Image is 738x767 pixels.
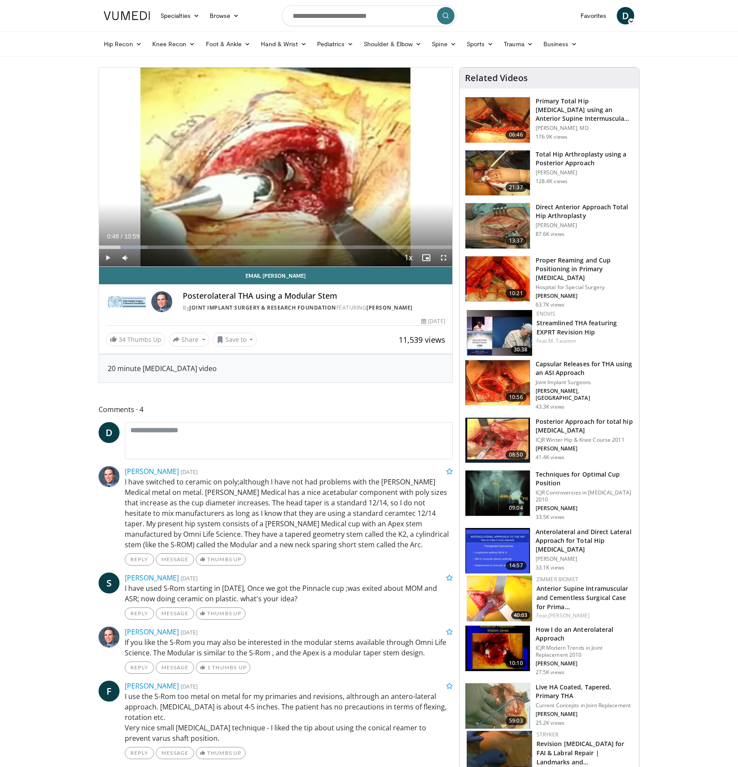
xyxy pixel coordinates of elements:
p: [PERSON_NAME], MD [536,125,634,132]
a: Foot & Ankle [201,35,256,53]
p: 27.5K views [536,669,564,676]
p: 176.9K views [536,133,567,140]
p: I have switched to ceramic on poly;although I have not had problems with the [PERSON_NAME] Medica... [125,477,453,550]
a: 1 Thumbs Up [196,661,250,674]
p: [PERSON_NAME] [536,556,634,562]
h4: Related Videos [465,73,528,83]
h3: Anterolateral and Direct Lateral Approach for Total Hip [MEDICAL_DATA] [536,528,634,554]
a: Message [156,661,194,674]
a: Thumbs Up [196,553,245,566]
span: / [121,233,123,240]
button: Play [99,249,116,266]
img: 294118_0000_1.png.150x105_q85_crop-smart_upscale.jpg [465,203,530,249]
span: 40:03 [511,611,530,619]
h3: Capsular Releases for THA using an ASI Approach [536,360,634,377]
p: [PERSON_NAME], [GEOGRAPHIC_DATA] [536,388,634,402]
a: 30:38 [467,310,532,356]
a: Specialties [155,7,205,24]
a: Thumbs Up [196,607,245,620]
a: Message [156,747,194,759]
img: VuMedi Logo [104,11,150,20]
a: Reply [125,553,154,566]
a: Revision [MEDICAL_DATA] for FAI & Labral Repair | Landmarks and… [536,740,625,766]
button: Enable picture-in-picture mode [417,249,435,266]
div: Progress Bar [99,245,452,249]
span: 13:37 [506,236,526,245]
a: Stryker [536,731,558,738]
a: Joint Implant Surgery & Research Foundation [189,304,336,311]
div: By FEATURING [183,304,445,312]
img: 286987_0000_1.png.150x105_q85_crop-smart_upscale.jpg [465,150,530,196]
a: Reply [125,747,154,759]
img: 263423_3.png.150x105_q85_crop-smart_upscale.jpg [465,97,530,143]
a: Message [156,553,194,566]
a: [PERSON_NAME] [366,304,413,311]
p: [PERSON_NAME] [536,711,634,718]
a: D [99,422,120,443]
a: Email [PERSON_NAME] [99,267,452,284]
button: Mute [116,249,134,266]
p: I have used S-Rom starting in [DATE], Once we got the Pinnacle cup ;was exited about MOM and ASR;... [125,583,453,604]
span: 10:21 [506,289,526,298]
p: [PERSON_NAME] [536,660,634,667]
a: Message [156,607,194,620]
h3: Primary Total Hip [MEDICAL_DATA] using an Anterior Supine Intermuscula… [536,97,634,123]
span: Comments 4 [99,404,453,415]
a: Reply [125,661,154,674]
a: Sports [461,35,499,53]
button: Save to [213,333,257,347]
h4: Posterolateral THA using a Modular Stem [183,291,445,301]
p: [PERSON_NAME] [536,445,634,452]
p: 33.1K views [536,564,564,571]
img: rana_3.png.150x105_q85_crop-smart_upscale.jpg [465,683,530,729]
p: Hospital for Special Surgery [536,284,634,291]
h3: Posterior Approach for total hip [MEDICAL_DATA] [536,417,634,435]
p: 128.4K views [536,178,567,185]
small: [DATE] [181,468,198,476]
a: [PERSON_NAME] [548,612,590,619]
span: 14:57 [506,561,526,570]
span: 34 [119,335,126,344]
img: 297873_0003_1.png.150x105_q85_crop-smart_upscale.jpg [465,418,530,463]
a: 10:21 Proper Reaming and Cup Positioning in Primary [MEDICAL_DATA] Hospital for Special Surgery [... [465,256,634,308]
p: ICJR Controversies in [MEDICAL_DATA] 2010 [536,489,634,503]
p: [PERSON_NAME] [536,293,634,300]
span: 21:37 [506,183,526,192]
p: Joint Implant Surgeons [536,379,634,386]
a: Shoulder & Elbow [359,35,427,53]
p: [PERSON_NAME] [536,222,634,229]
p: [PERSON_NAME] [536,505,634,512]
a: Business [538,35,583,53]
a: 40:03 [467,576,532,621]
small: [DATE] [181,682,198,690]
span: 10:10 [506,659,526,668]
a: 10:10 How I do an Anterolateral Approach ICJR Modern Trends in Joint Replacement 2010 [PERSON_NAM... [465,625,634,676]
a: Hand & Wrist [256,35,312,53]
a: [PERSON_NAME] [125,627,179,637]
a: Favorites [575,7,612,24]
a: 10:56 Capsular Releases for THA using an ASI Approach Joint Implant Surgeons [PERSON_NAME], [GEOG... [465,360,634,410]
a: 21:37 Total Hip Arthroplasty using a Posterior Approach [PERSON_NAME] 128.4K views [465,150,634,196]
a: Hip Recon [99,35,147,53]
a: [PERSON_NAME] [125,573,179,583]
img: Avatar [151,291,172,312]
a: S [99,573,120,593]
div: 20 minute [MEDICAL_DATA] video [108,363,444,374]
a: Anterior Supine Intramuscular and Cementless Surgical Case for Prima… [536,584,629,611]
p: I use the S-Rom too metal on metal for my primaries and revisions, althrough an antero-lateral ap... [125,691,453,743]
p: ICJR Modern Trends in Joint Replacement 2010 [536,644,634,658]
span: 1 [207,664,211,671]
a: Trauma [499,35,538,53]
a: [PERSON_NAME] [125,681,179,691]
a: Pediatrics [312,35,359,53]
button: Fullscreen [435,249,452,266]
video-js: Video Player [99,68,452,267]
a: Browse [205,7,245,24]
a: 14:57 Anterolateral and Direct Lateral Approach for Total Hip [MEDICAL_DATA] [PERSON_NAME] 33.1K ... [465,528,634,574]
p: ICJR Winter Hip & Knee Course 2011 [536,436,634,443]
a: 06:46 Primary Total Hip [MEDICAL_DATA] using an Anterior Supine Intermuscula… [PERSON_NAME], MD 1... [465,97,634,143]
h3: Direct Anterior Approach Total Hip Arthroplasty [536,203,634,220]
span: 11,539 views [399,334,445,345]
